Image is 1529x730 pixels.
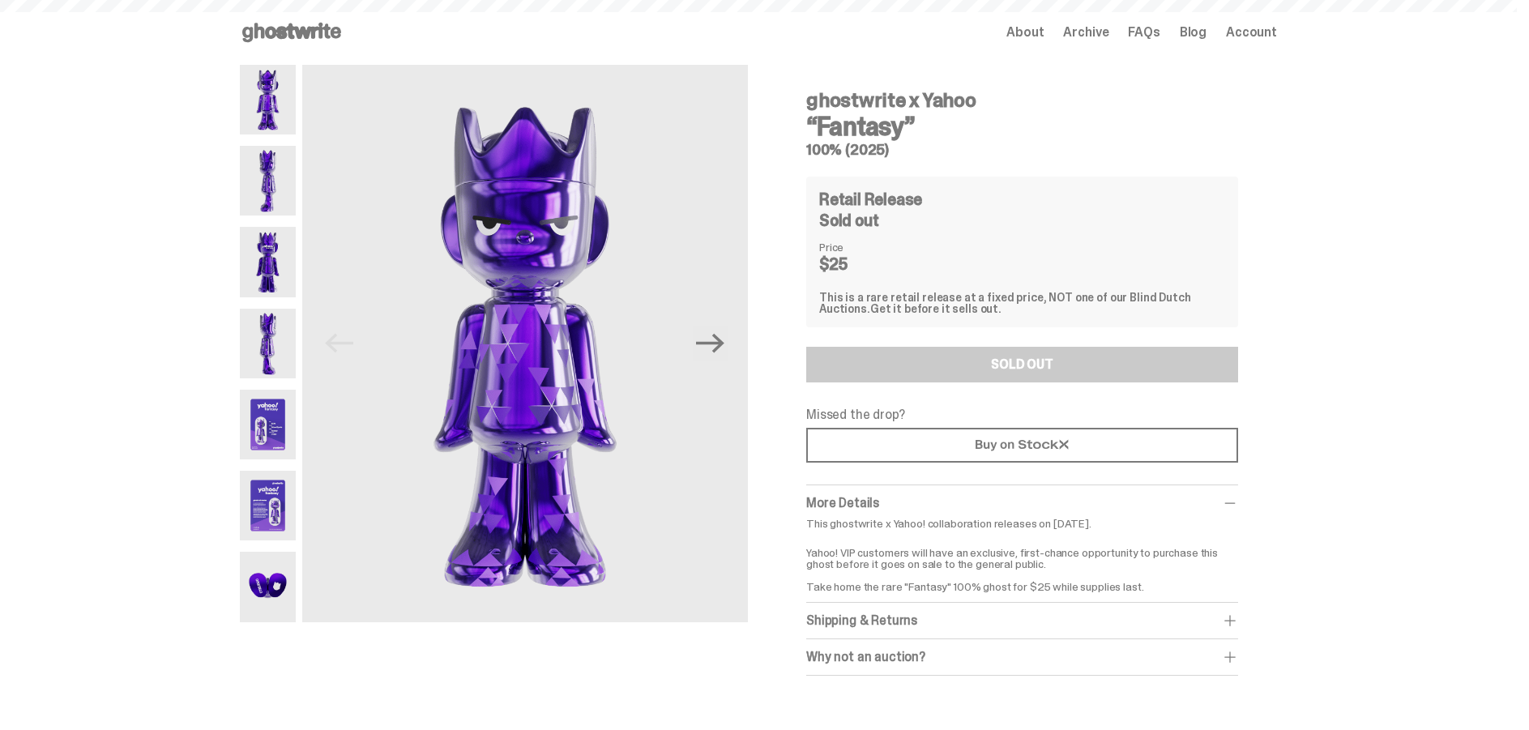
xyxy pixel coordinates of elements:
[819,256,900,272] dd: $25
[806,408,1238,421] p: Missed the drop?
[991,358,1053,371] div: SOLD OUT
[240,146,296,216] img: Yahoo-HG---2.png
[1128,26,1160,39] a: FAQs
[819,292,1225,314] div: This is a rare retail release at a fixed price, NOT one of our Blind Dutch Auctions.
[806,649,1238,665] div: Why not an auction?
[806,347,1238,382] button: SOLD OUT
[240,390,296,459] img: Yahoo-HG---5.png
[240,309,296,378] img: Yahoo-HG---4.png
[240,552,296,621] img: Yahoo-HG---7.png
[1180,26,1207,39] a: Blog
[240,65,296,134] img: Yahoo-HG---1.png
[240,227,296,297] img: Yahoo-HG---3.png
[806,494,879,511] span: More Details
[806,613,1238,629] div: Shipping & Returns
[302,65,748,622] img: Yahoo-HG---1.png
[806,113,1238,139] h3: “Fantasy”
[1063,26,1108,39] a: Archive
[870,301,1002,316] span: Get it before it sells out.
[806,536,1238,592] p: Yahoo! VIP customers will have an exclusive, first-chance opportunity to purchase this ghost befo...
[1006,26,1044,39] a: About
[806,91,1238,110] h4: ghostwrite x Yahoo
[693,326,728,361] button: Next
[806,143,1238,157] h5: 100% (2025)
[806,518,1238,529] p: This ghostwrite x Yahoo! collaboration releases on [DATE].
[819,241,900,253] dt: Price
[240,471,296,540] img: Yahoo-HG---6.png
[819,191,922,207] h4: Retail Release
[819,212,1225,228] div: Sold out
[1226,26,1277,39] a: Account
